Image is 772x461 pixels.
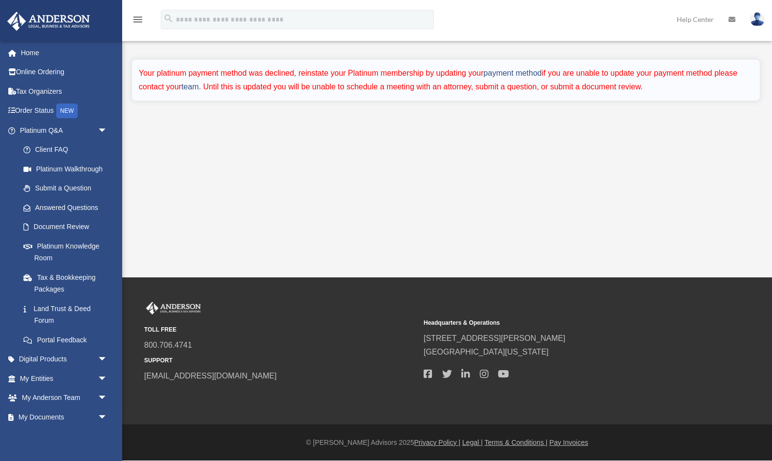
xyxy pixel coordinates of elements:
a: Tax & Bookkeeping Packages [14,268,122,299]
img: Anderson Advisors Platinum Portal [144,302,203,314]
span: arrow_drop_down [98,121,117,141]
a: My Anderson Teamarrow_drop_down [7,388,122,408]
a: Pay Invoices [549,439,588,446]
a: 800.706.4741 [144,341,192,349]
div: Your platinum payment method was declined, reinstate your Platinum membership by updating your if... [139,66,753,94]
div: NEW [56,104,78,118]
a: Document Review [14,217,122,237]
a: Client FAQ [14,140,122,160]
span: arrow_drop_down [98,350,117,370]
a: Privacy Policy | [414,439,461,446]
a: Online Ordering [7,63,122,82]
span: arrow_drop_down [98,427,117,447]
a: My Documentsarrow_drop_down [7,407,122,427]
a: Legal | [462,439,483,446]
span: arrow_drop_down [98,369,117,389]
a: payment method [484,69,542,77]
a: Terms & Conditions | [485,439,548,446]
a: Answered Questions [14,198,122,217]
a: Platinum Q&Aarrow_drop_down [7,121,122,140]
a: Tax Organizers [7,82,122,101]
a: Digital Productsarrow_drop_down [7,350,122,369]
a: My Entitiesarrow_drop_down [7,369,122,388]
a: [STREET_ADDRESS][PERSON_NAME] [424,334,565,342]
a: Online Learningarrow_drop_down [7,427,122,446]
a: Platinum Knowledge Room [14,236,117,268]
div: © [PERSON_NAME] Advisors 2025 [122,437,772,449]
a: [GEOGRAPHIC_DATA][US_STATE] [424,348,549,356]
a: Submit a Question [14,179,122,198]
a: menu [132,17,144,25]
span: arrow_drop_down [98,388,117,408]
img: User Pic [750,12,765,26]
a: team [181,83,199,91]
img: Anderson Advisors Platinum Portal [4,12,93,31]
small: TOLL FREE [144,325,417,335]
a: [EMAIL_ADDRESS][DOMAIN_NAME] [144,372,277,380]
a: Land Trust & Deed Forum [14,299,122,330]
a: Order StatusNEW [7,101,122,121]
small: Headquarters & Operations [424,318,696,328]
a: Platinum Walkthrough [14,159,122,179]
a: Home [7,43,122,63]
i: menu [132,14,144,25]
span: arrow_drop_down [98,407,117,427]
a: Portal Feedback [14,330,122,350]
small: SUPPORT [144,356,417,366]
i: search [163,13,174,24]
